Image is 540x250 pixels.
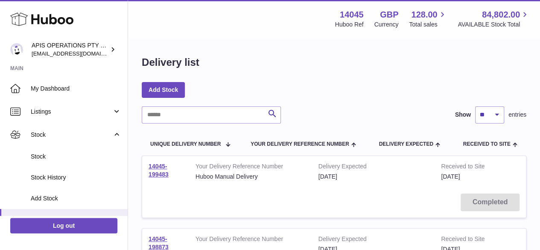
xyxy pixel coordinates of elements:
[142,82,185,97] a: Add Stock
[31,131,112,139] span: Stock
[251,141,349,147] span: Your Delivery Reference Number
[409,9,447,29] a: 128.00 Total sales
[31,174,121,182] span: Stock History
[196,162,306,173] strong: Your Delivery Reference Number
[142,56,199,69] h1: Delivery list
[149,163,169,178] a: 14045-199483
[340,9,364,21] strong: 14045
[150,141,221,147] span: Unique Delivery Number
[441,235,497,245] strong: Received to Site
[441,173,460,180] span: [DATE]
[463,141,511,147] span: Received to Site
[196,235,306,245] strong: Your Delivery Reference Number
[458,9,530,29] a: 84,802.00 AVAILABLE Stock Total
[31,215,121,224] span: Delivery History
[32,41,108,58] div: APIS OPERATIONS PTY LTD, T/A HONEY FOR LIFE
[196,173,306,181] div: Huboo Manual Delivery
[458,21,530,29] span: AVAILABLE Stock Total
[10,43,23,56] img: internalAdmin-14045@internal.huboo.com
[380,9,398,21] strong: GBP
[508,111,526,119] span: entries
[409,21,447,29] span: Total sales
[318,162,429,173] strong: Delivery Expected
[31,194,121,203] span: Add Stock
[32,50,126,57] span: [EMAIL_ADDRESS][DOMAIN_NAME]
[379,141,433,147] span: Delivery Expected
[10,218,117,233] a: Log out
[374,21,399,29] div: Currency
[31,153,121,161] span: Stock
[411,9,437,21] span: 128.00
[482,9,520,21] span: 84,802.00
[318,173,429,181] div: [DATE]
[455,111,471,119] label: Show
[335,21,364,29] div: Huboo Ref
[31,85,121,93] span: My Dashboard
[441,162,497,173] strong: Received to Site
[31,108,112,116] span: Listings
[318,235,429,245] strong: Delivery Expected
